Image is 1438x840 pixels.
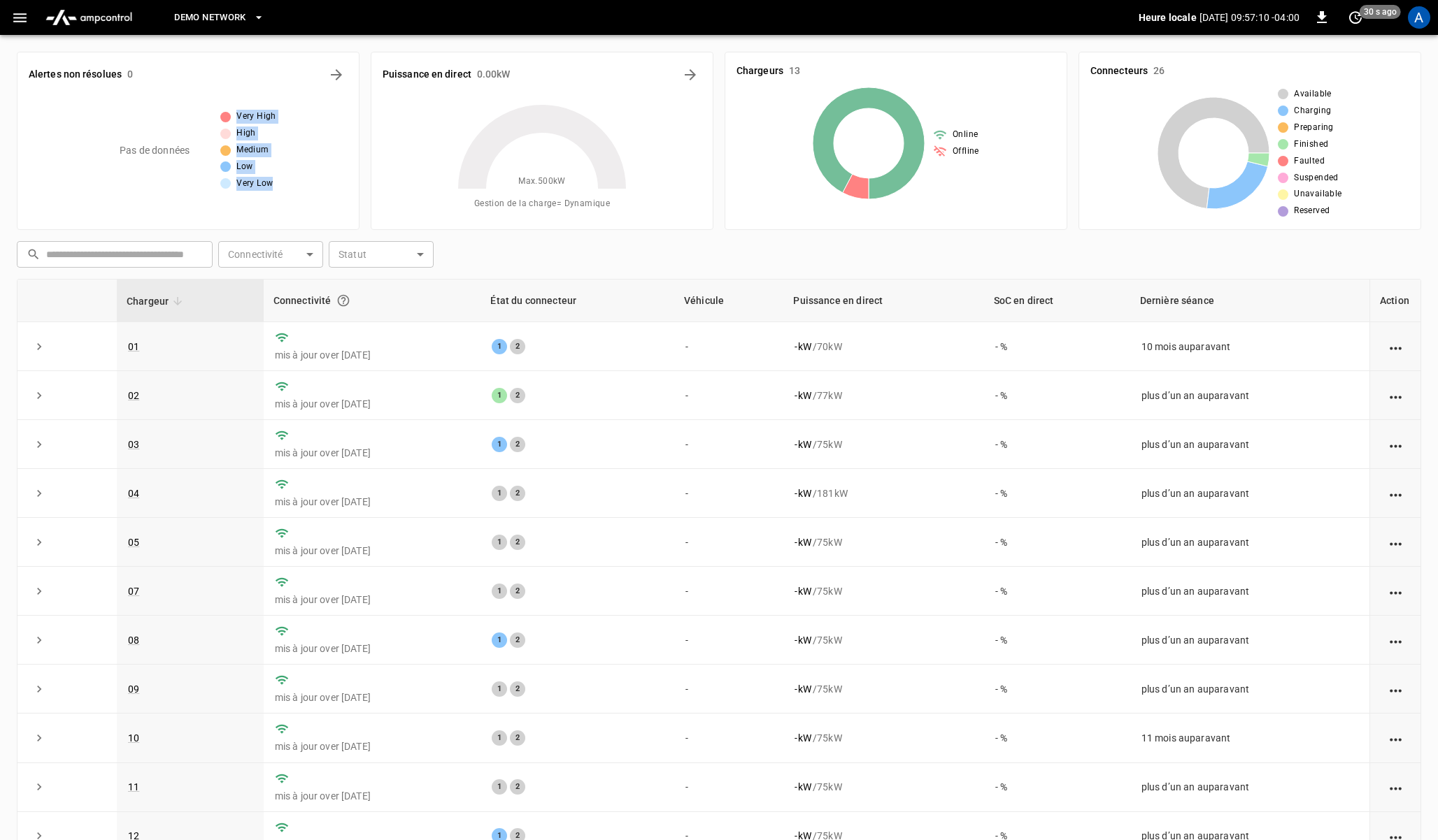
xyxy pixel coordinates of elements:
div: 1 [492,632,507,648]
td: - [674,322,783,371]
span: Online [953,128,978,142]
td: - [674,567,783,616]
button: set refresh interval [1344,6,1367,29]
td: - [674,616,783,665]
span: High [236,126,256,140]
button: expand row [29,630,50,651]
div: 1 [492,584,507,599]
div: Connectivité [273,288,471,313]
h6: 26 [1153,64,1165,79]
span: Faulted [1294,154,1325,168]
div: 1 [492,730,507,746]
button: All Alerts [325,64,348,86]
a: 01 [128,341,139,352]
td: plus d’un an auparavant [1130,665,1369,714]
p: - kW [795,389,811,403]
span: Gestion de la charge = Dynamique [474,197,610,211]
div: 2 [510,730,525,746]
div: / 75 kW [795,633,972,647]
span: Available [1294,87,1332,101]
td: - [674,420,783,469]
a: 05 [128,537,139,548]
span: Offline [953,145,979,159]
h6: 0 [127,67,133,82]
button: expand row [29,581,50,602]
div: action cell options [1387,486,1404,500]
p: [DATE] 09:57:10 -04:00 [1199,10,1300,24]
th: Dernière séance [1130,280,1369,322]
span: Max. 500 kW [518,175,566,189]
td: - % [984,322,1130,371]
div: action cell options [1387,389,1404,403]
td: plus d’un an auparavant [1130,567,1369,616]
td: - % [984,714,1130,762]
td: plus d’un an auparavant [1130,469,1369,518]
div: 1 [492,339,507,354]
div: action cell options [1387,682,1404,696]
td: plus d’un an auparavant [1130,371,1369,420]
p: - kW [795,633,811,647]
p: - kW [795,437,811,451]
span: Preparing [1294,121,1334,135]
div: 2 [510,388,525,403]
td: - [674,665,783,714]
td: - [674,371,783,420]
h6: Connecteurs [1090,64,1148,79]
span: DEMO NETWORK [174,10,245,26]
span: 30 s ago [1360,5,1401,19]
p: mis à jour over [DATE] [275,690,470,704]
button: expand row [29,336,50,357]
span: Low [236,160,252,174]
div: 2 [510,779,525,795]
div: / 75 kW [795,780,972,794]
div: 2 [510,681,525,697]
span: Suspended [1294,171,1339,185]
td: 10 mois auparavant [1130,322,1369,371]
td: - % [984,420,1130,469]
button: Energy Overview [679,64,702,86]
button: expand row [29,434,50,455]
p: mis à jour over [DATE] [275,789,470,803]
td: - [674,518,783,567]
p: mis à jour over [DATE] [275,397,470,411]
span: Very Low [236,177,273,191]
p: mis à jour over [DATE] [275,739,470,753]
div: 2 [510,486,525,501]
button: expand row [29,679,50,700]
div: / 70 kW [795,340,972,354]
p: - kW [795,486,811,500]
td: - % [984,616,1130,665]
p: - kW [795,682,811,696]
th: Véhicule [674,280,783,322]
td: plus d’un an auparavant [1130,763,1369,812]
div: / 75 kW [795,535,972,549]
div: / 75 kW [795,437,972,451]
td: - [674,469,783,518]
button: expand row [29,532,50,553]
div: 1 [492,388,507,403]
div: 2 [510,632,525,648]
div: 2 [510,339,525,354]
div: 2 [510,584,525,599]
th: Action [1369,280,1421,322]
p: mis à jour over [DATE] [275,593,470,607]
div: / 77 kW [795,389,972,403]
div: 2 [510,535,525,550]
div: action cell options [1387,584,1404,598]
div: action cell options [1387,535,1404,549]
a: 09 [128,683,139,695]
td: - % [984,469,1130,518]
p: - kW [795,535,811,549]
p: mis à jour over [DATE] [275,348,470,362]
td: 11 mois auparavant [1130,714,1369,762]
td: plus d’un an auparavant [1130,616,1369,665]
td: - [674,714,783,762]
a: 07 [128,586,139,597]
td: - % [984,518,1130,567]
div: action cell options [1387,437,1404,451]
button: expand row [29,483,50,504]
button: expand row [29,385,50,406]
td: - [674,763,783,812]
button: Connexion entre le chargeur et notre logiciel. [331,288,356,313]
td: - % [984,763,1130,812]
